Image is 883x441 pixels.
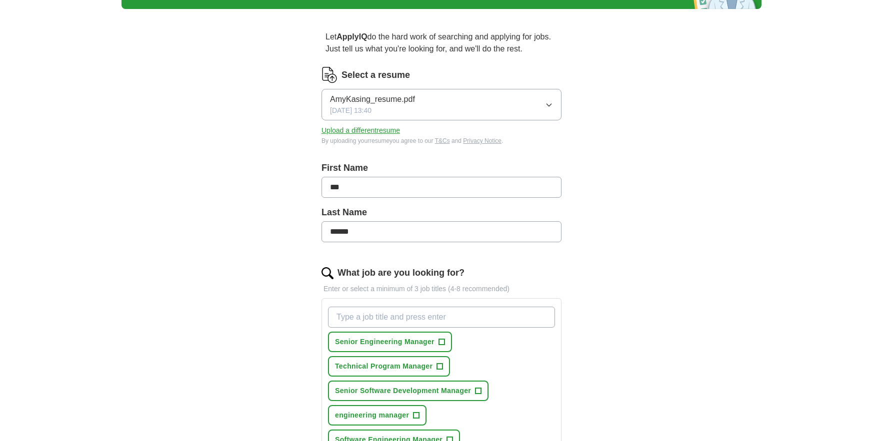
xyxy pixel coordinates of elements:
[335,386,471,396] span: Senior Software Development Manager
[341,68,410,82] label: Select a resume
[328,332,452,352] button: Senior Engineering Manager
[337,266,464,280] label: What job are you looking for?
[321,89,561,120] button: AmyKasing_resume.pdf[DATE] 13:40
[330,93,415,105] span: AmyKasing_resume.pdf
[435,137,450,144] a: T&Cs
[321,27,561,59] p: Let do the hard work of searching and applying for jobs. Just tell us what you're looking for, an...
[328,405,426,426] button: engineering manager
[328,356,450,377] button: Technical Program Manager
[321,206,561,219] label: Last Name
[321,67,337,83] img: CV Icon
[321,125,400,136] button: Upload a differentresume
[328,381,488,401] button: Senior Software Development Manager
[335,410,409,421] span: engineering manager
[330,105,371,116] span: [DATE] 13:40
[336,32,367,41] strong: ApplyIQ
[335,337,434,347] span: Senior Engineering Manager
[321,161,561,175] label: First Name
[321,136,561,145] div: By uploading your resume you agree to our and .
[321,284,561,294] p: Enter or select a minimum of 3 job titles (4-8 recommended)
[463,137,501,144] a: Privacy Notice
[321,267,333,279] img: search.png
[335,361,432,372] span: Technical Program Manager
[328,307,555,328] input: Type a job title and press enter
